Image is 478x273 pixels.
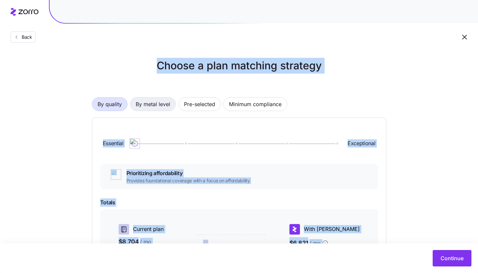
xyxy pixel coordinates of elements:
span: $8,704 [119,237,172,247]
span: Provides foundational coverage with a focus on affordability [126,177,250,184]
span: Back [19,34,32,40]
button: Back [11,32,35,43]
button: Pre-selected [178,97,221,111]
span: Essential [103,139,124,148]
span: / mo [309,239,321,247]
button: Minimum compliance [223,97,287,111]
span: Totals [100,198,378,207]
h1: Choose a plan matching strategy [92,58,386,74]
img: ai-icon.png [129,138,140,149]
span: Exceptional [348,139,375,148]
span: By metal level [136,98,170,111]
span: By quality [98,98,122,111]
button: Continue [433,250,471,266]
div: With [PERSON_NAME] [289,224,360,235]
button: By quality [92,97,127,111]
span: Prioritizing affordability [126,169,250,177]
img: ai-icon.png [111,169,121,180]
div: Current plan [119,224,172,235]
button: By metal level [130,97,176,111]
span: Minimum compliance [229,98,282,111]
span: / mo [140,238,151,246]
span: Pre-selected [184,98,215,111]
span: Continue [441,254,464,262]
span: $6,821 [289,237,360,249]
